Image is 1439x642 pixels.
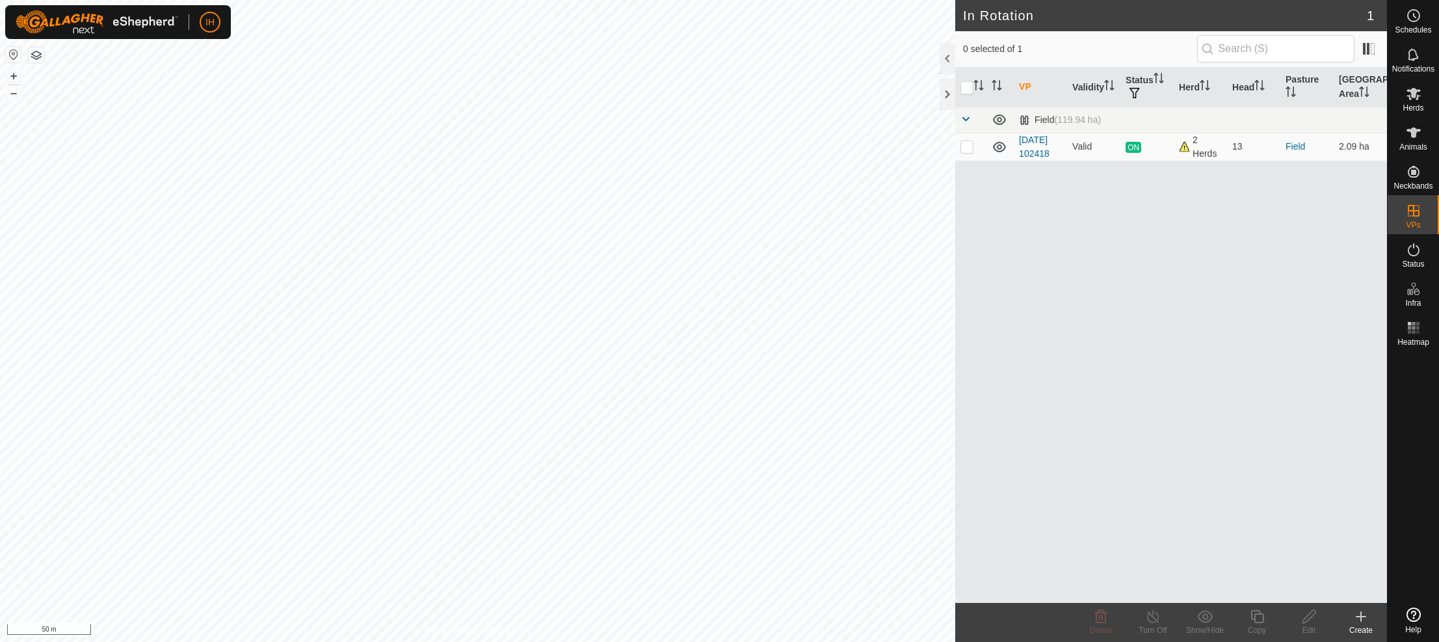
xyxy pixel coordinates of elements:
span: Notifications [1392,65,1434,73]
h2: In Rotation [963,8,1367,23]
p-sorticon: Activate to sort [1359,88,1369,99]
span: Help [1405,626,1421,634]
th: VP [1014,68,1067,107]
img: Gallagher Logo [16,10,178,34]
span: ON [1126,142,1141,153]
span: (119.94 ha) [1054,114,1101,125]
span: Infra [1405,299,1421,307]
div: Field [1019,114,1101,126]
a: Privacy Policy [427,625,475,637]
p-sorticon: Activate to sort [1154,75,1164,85]
span: VPs [1406,221,1420,229]
th: Validity [1067,68,1120,107]
p-sorticon: Activate to sort [1286,88,1296,99]
span: Heatmap [1397,338,1429,346]
a: Help [1388,602,1439,639]
div: Show/Hide [1179,624,1231,636]
th: Head [1227,68,1280,107]
input: Search (S) [1197,35,1354,62]
p-sorticon: Activate to sort [992,82,1002,92]
span: 1 [1367,6,1374,25]
button: Map Layers [29,47,44,63]
span: Status [1402,260,1424,268]
span: Herds [1403,104,1423,112]
p-sorticon: Activate to sort [1254,82,1265,92]
div: 2 Herds [1179,133,1222,161]
div: Copy [1231,624,1283,636]
p-sorticon: Activate to sort [1104,82,1115,92]
div: Create [1335,624,1387,636]
a: Field [1286,141,1305,152]
p-sorticon: Activate to sort [1200,82,1210,92]
span: Schedules [1395,26,1431,34]
span: Neckbands [1393,182,1432,190]
td: Valid [1067,133,1120,161]
span: Delete [1090,626,1113,635]
p-sorticon: Activate to sort [973,82,984,92]
button: Reset Map [6,47,21,62]
a: Contact Us [490,625,529,637]
th: Pasture [1280,68,1334,107]
td: 13 [1227,133,1280,161]
span: 0 selected of 1 [963,42,1197,56]
a: [DATE] 102418 [1019,135,1050,159]
div: Turn Off [1127,624,1179,636]
th: [GEOGRAPHIC_DATA] Area [1334,68,1387,107]
span: Animals [1399,143,1427,151]
button: + [6,68,21,84]
td: 2.09 ha [1334,133,1387,161]
th: Status [1120,68,1174,107]
th: Herd [1174,68,1227,107]
span: IH [205,16,215,29]
div: Edit [1283,624,1335,636]
button: – [6,85,21,101]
